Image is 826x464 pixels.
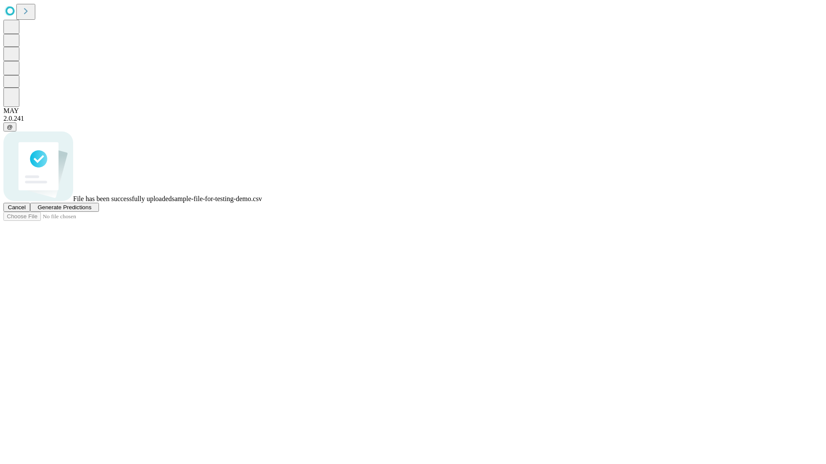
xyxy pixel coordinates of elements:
button: Generate Predictions [30,203,99,212]
span: sample-file-for-testing-demo.csv [172,195,262,202]
span: Cancel [8,204,26,211]
button: Cancel [3,203,30,212]
span: File has been successfully uploaded [73,195,172,202]
button: @ [3,122,16,131]
div: 2.0.241 [3,115,823,122]
span: Generate Predictions [37,204,91,211]
span: @ [7,124,13,130]
div: MAY [3,107,823,115]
